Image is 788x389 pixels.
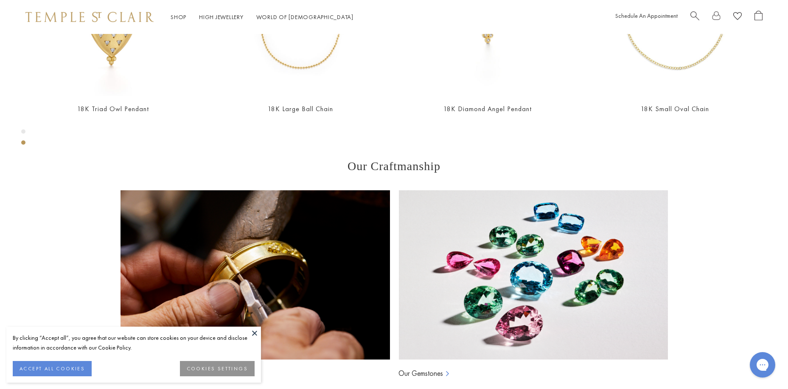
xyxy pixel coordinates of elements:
a: World of [DEMOGRAPHIC_DATA]World of [DEMOGRAPHIC_DATA] [256,13,353,21]
img: Temple St. Clair [25,12,154,22]
button: COOKIES SETTINGS [180,361,255,376]
img: Ball Chains [121,190,390,360]
nav: Main navigation [171,12,353,22]
img: Ball Chains [398,190,668,360]
a: Schedule An Appointment [615,12,678,20]
a: Our Gemstones [398,368,443,378]
a: View Wishlist [733,11,742,24]
a: Open Shopping Bag [754,11,763,24]
iframe: Gorgias live chat messenger [746,349,780,381]
button: ACCEPT ALL COOKIES [13,361,92,376]
a: Search [690,11,699,24]
h3: Our Craftmanship [121,160,668,173]
a: 18K Triad Owl Pendant [77,104,149,113]
div: By clicking “Accept all”, you agree that our website can store cookies on your device and disclos... [13,333,255,353]
a: 18K Small Oval Chain [641,104,709,113]
a: ShopShop [171,13,186,21]
div: Product gallery navigation [21,127,25,151]
a: High JewelleryHigh Jewellery [199,13,244,21]
a: 18K Diamond Angel Pendant [443,104,532,113]
a: 18K Large Ball Chain [268,104,333,113]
